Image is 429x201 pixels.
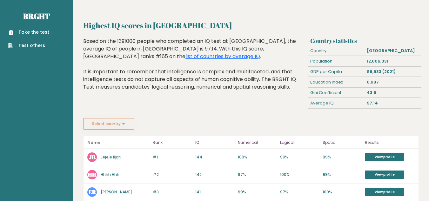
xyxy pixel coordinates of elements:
[365,98,421,108] div: 97.14
[308,46,365,56] div: Country
[83,37,305,100] div: Based on the 1391000 people who completed an IQ test at [GEOGRAPHIC_DATA], the average IQ of peop...
[23,11,50,21] a: Brght
[238,154,277,160] p: 100%
[101,172,119,177] a: Hhhh Hhh
[89,188,96,196] text: ER
[238,139,277,146] p: Numerical
[365,77,421,87] div: 0.687
[310,37,419,44] h3: Country statistics
[365,46,421,56] div: [GEOGRAPHIC_DATA]
[308,88,365,98] div: Gini Coefficient
[280,189,319,195] p: 97%
[365,171,404,179] a: View profile
[280,172,319,178] p: 100%
[308,98,365,108] div: Average IQ
[365,139,415,146] p: Results
[8,29,49,36] a: Take the test
[323,189,361,195] p: 100%
[308,56,365,66] div: Population
[238,172,277,178] p: 97%
[195,154,234,160] p: 144
[280,154,319,160] p: 98%
[308,67,365,77] div: GDP per Capita
[83,118,134,130] button: Select country
[101,189,132,195] a: [PERSON_NAME]
[153,189,191,195] p: #3
[308,77,365,87] div: Education Index
[101,154,121,160] a: Jejeje Rjrjrj
[83,20,419,31] h2: Highest IQ scores in [GEOGRAPHIC_DATA]
[195,189,234,195] p: 141
[323,154,361,160] p: 99%
[365,153,404,161] a: View profile
[153,139,191,146] p: Rank
[185,53,260,60] a: list of countries by average IQ
[323,172,361,178] p: 99%
[153,154,191,160] p: #1
[365,188,404,196] a: View profile
[365,56,421,66] div: 12,006,031
[88,171,96,178] text: HH
[87,140,100,145] b: Name
[238,189,277,195] p: 99%
[89,153,96,161] text: JR
[195,172,234,178] p: 142
[195,139,234,146] p: IQ
[365,67,421,77] div: $9,933 (2021)
[280,139,319,146] p: Logical
[153,172,191,178] p: #2
[323,139,361,146] p: Spatial
[365,88,421,98] div: 43.6
[8,42,49,49] a: Test others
